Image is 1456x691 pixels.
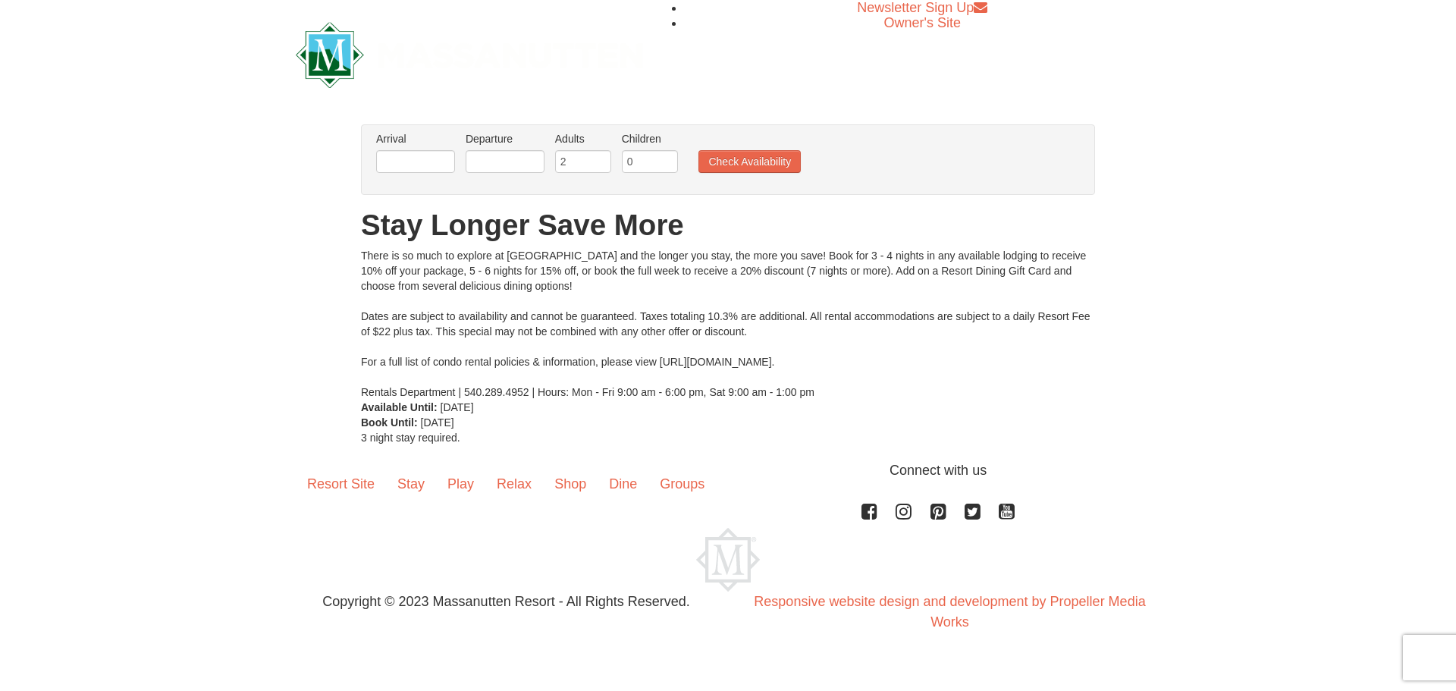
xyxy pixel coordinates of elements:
[361,210,1095,240] h1: Stay Longer Save More
[884,15,961,30] a: Owner's Site
[421,416,454,429] span: [DATE]
[361,401,438,413] strong: Available Until:
[386,460,436,507] a: Stay
[555,131,611,146] label: Adults
[361,416,418,429] strong: Book Until:
[296,35,643,71] a: Massanutten Resort
[296,460,386,507] a: Resort Site
[361,248,1095,400] div: There is so much to explore at [GEOGRAPHIC_DATA] and the longer you stay, the more you save! Book...
[698,150,801,173] button: Check Availability
[485,460,543,507] a: Relax
[648,460,716,507] a: Groups
[543,460,598,507] a: Shop
[598,460,648,507] a: Dine
[296,22,643,88] img: Massanutten Resort Logo
[296,460,1160,481] p: Connect with us
[466,131,544,146] label: Departure
[436,460,485,507] a: Play
[622,131,678,146] label: Children
[284,592,728,612] p: Copyright © 2023 Massanutten Resort - All Rights Reserved.
[754,594,1145,630] a: Responsive website design and development by Propeller Media Works
[441,401,474,413] span: [DATE]
[696,528,760,592] img: Massanutten Resort Logo
[376,131,455,146] label: Arrival
[361,432,460,444] span: 3 night stay required.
